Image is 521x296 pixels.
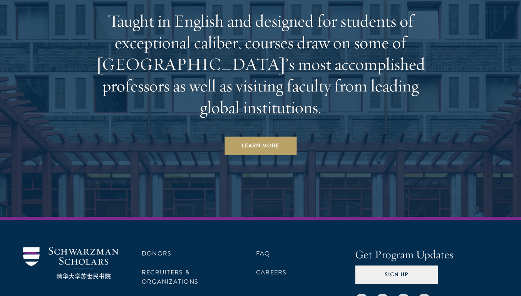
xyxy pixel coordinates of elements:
[355,247,498,262] h4: Get Program Updates
[82,10,440,118] h2: Taught in English and designed for students of exceptional caliber, courses draw on some of [GEOG...
[355,266,438,284] button: Sign Up
[142,268,198,286] a: Recruiters & Organizations
[256,268,287,277] a: Careers
[224,137,297,155] a: Learn More
[23,247,119,279] img: Schwarzman Scholars
[256,249,270,258] a: FAQ
[142,249,171,258] a: Donors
